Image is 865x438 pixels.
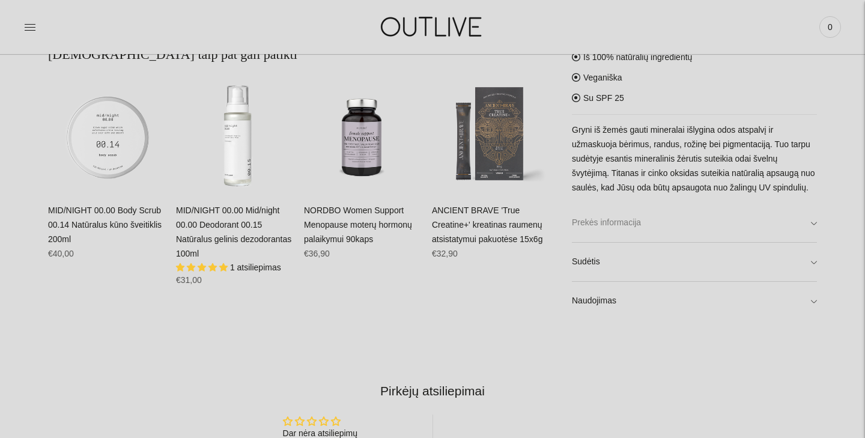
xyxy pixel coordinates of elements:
a: NORDBO Women Support Menopause moterų hormonų palaikymui 90kaps [304,76,420,192]
a: Naudojimas [572,281,817,320]
img: OUTLIVE [357,6,508,47]
a: Prekės informacija [572,204,817,242]
span: €32,90 [432,249,458,258]
a: NORDBO Women Support Menopause moterų hormonų palaikymui 90kaps [304,205,412,244]
a: Sudėtis [572,242,817,281]
span: €40,00 [48,249,74,258]
span: 5.00 stars [176,263,230,272]
a: MID/NIGHT 00.00 Body Scrub 00.14 Natūralus kūno šveitiklis 200ml [48,76,164,192]
span: 0 [822,19,839,35]
span: 1 atsiliepimas [230,263,281,272]
a: ANCIENT BRAVE 'True Creatine+' kreatinas raumenų atsistatymui pakuotėse 15x6g [432,205,542,244]
a: MID/NIGHT 00.00 Mid/night 00.00 Deodorant 00.15 Natūralus gelinis dezodorantas 100ml [176,76,292,192]
a: ANCIENT BRAVE 'True Creatine+' kreatinas raumenų atsistatymui pakuotėse 15x6g [432,76,548,192]
a: MID/NIGHT 00.00 Mid/night 00.00 Deodorant 00.15 Natūralus gelinis dezodorantas 100ml [176,205,291,258]
a: 0 [819,14,841,40]
h2: Pirkėjų atsiliepimai [58,382,807,400]
div: Average rating is 0.00 stars [283,415,358,428]
p: Gryni iš žemės gauti mineralai išlygina odos atspalvį ir užmaskuoja bėrimus, randus, rožinę bei p... [572,123,817,195]
div: Iš 100% natūralių ingredientų Veganiška Su SPF 25 [572,40,817,320]
span: €36,90 [304,249,330,258]
h2: [DEMOGRAPHIC_DATA] taip pat gali patikti [48,46,548,64]
span: €31,00 [176,275,202,285]
a: MID/NIGHT 00.00 Body Scrub 00.14 Natūralus kūno šveitiklis 200ml [48,205,162,244]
